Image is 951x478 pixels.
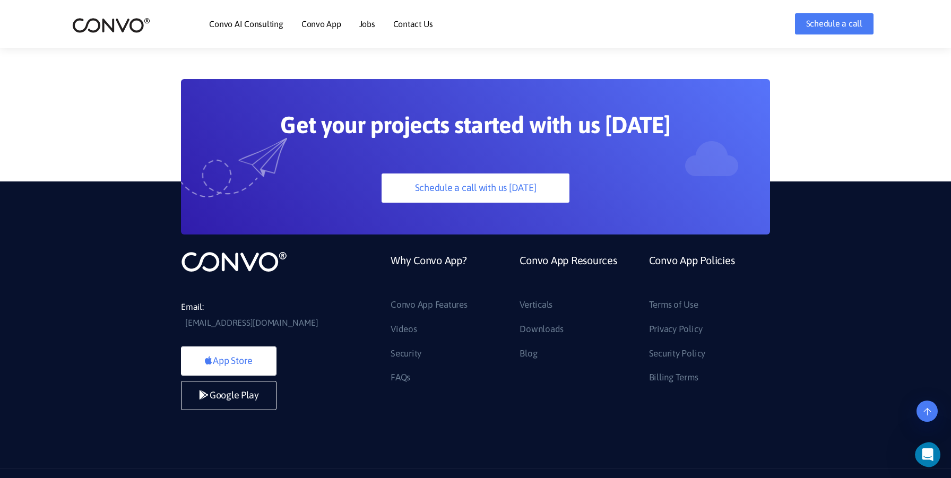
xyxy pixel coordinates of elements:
[393,20,433,28] a: Contact Us
[359,20,375,28] a: Jobs
[391,345,421,362] a: Security
[649,369,698,386] a: Billing Terms
[185,315,318,331] a: [EMAIL_ADDRESS][DOMAIN_NAME]
[649,321,703,338] a: Privacy Policy
[181,346,276,376] a: App Store
[391,297,468,314] a: Convo App Features
[181,381,276,410] a: Google Play
[72,17,150,33] img: logo_2.png
[181,250,287,273] img: logo_not_found
[520,297,552,314] a: Verticals
[520,321,564,338] a: Downloads
[391,250,467,297] a: Why Convo App?
[795,13,874,34] a: Schedule a call
[301,20,341,28] a: Convo App
[520,250,617,297] a: Convo App Resources
[181,299,340,331] li: Email:
[649,297,698,314] a: Terms of Use
[382,173,569,203] a: Schedule a call with us [DATE]
[520,345,537,362] a: Blog
[915,442,948,467] iframe: Intercom live chat
[391,321,417,338] a: Videos
[231,111,720,147] h2: Get your projects started with us [DATE]
[383,250,770,394] div: Footer
[209,20,283,28] a: Convo AI Consulting
[391,369,410,386] a: FAQs
[649,345,705,362] a: Security Policy
[649,250,735,297] a: Convo App Policies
